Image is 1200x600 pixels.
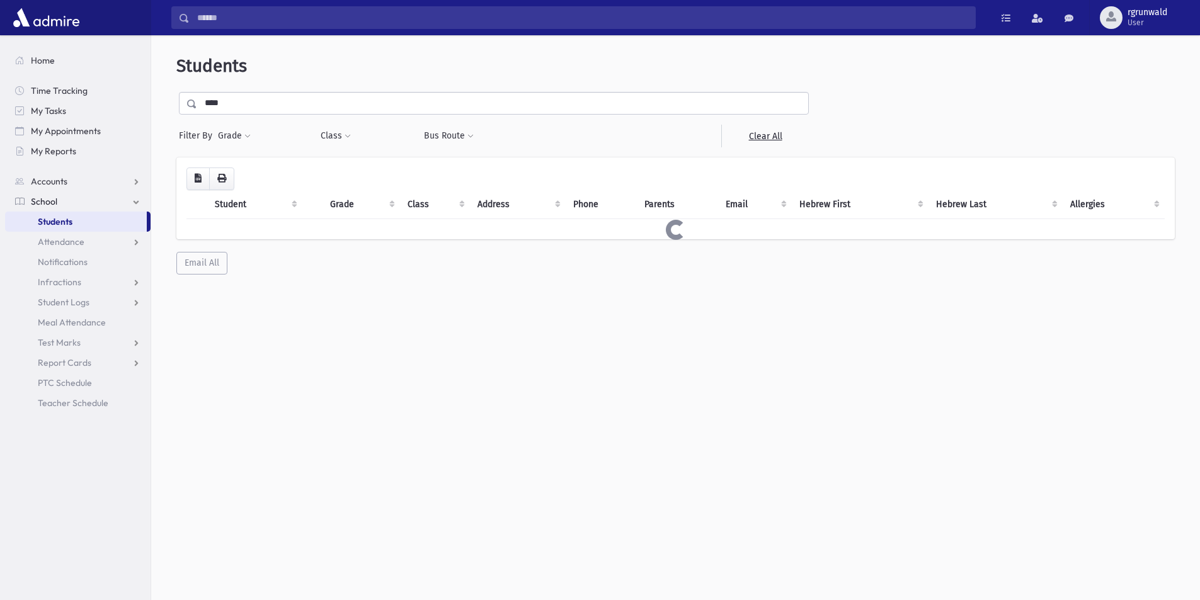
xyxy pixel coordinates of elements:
[1063,190,1165,219] th: Allergies
[721,125,809,147] a: Clear All
[31,125,101,137] span: My Appointments
[38,256,88,268] span: Notifications
[31,145,76,157] span: My Reports
[718,190,792,219] th: Email
[566,190,637,219] th: Phone
[5,373,151,393] a: PTC Schedule
[190,6,975,29] input: Search
[186,167,210,190] button: CSV
[5,191,151,212] a: School
[38,216,72,227] span: Students
[38,297,89,308] span: Student Logs
[179,129,217,142] span: Filter By
[5,101,151,121] a: My Tasks
[38,357,91,368] span: Report Cards
[5,50,151,71] a: Home
[5,353,151,373] a: Report Cards
[38,337,81,348] span: Test Marks
[31,55,55,66] span: Home
[38,276,81,288] span: Infractions
[5,393,151,413] a: Teacher Schedule
[176,252,227,275] button: Email All
[38,236,84,247] span: Attendance
[38,317,106,328] span: Meal Attendance
[5,272,151,292] a: Infractions
[31,176,67,187] span: Accounts
[38,397,108,409] span: Teacher Schedule
[217,125,251,147] button: Grade
[1128,8,1167,18] span: rgrunwald
[5,232,151,252] a: Attendance
[207,190,302,219] th: Student
[5,81,151,101] a: Time Tracking
[5,292,151,312] a: Student Logs
[38,377,92,388] span: PTC Schedule
[5,332,151,353] a: Test Marks
[5,121,151,141] a: My Appointments
[929,190,1063,219] th: Hebrew Last
[400,190,471,219] th: Class
[323,190,399,219] th: Grade
[5,212,147,232] a: Students
[5,312,151,332] a: Meal Attendance
[320,125,351,147] button: Class
[10,5,83,30] img: AdmirePro
[470,190,566,219] th: Address
[637,190,718,219] th: Parents
[31,85,88,96] span: Time Tracking
[5,171,151,191] a: Accounts
[31,105,66,116] span: My Tasks
[31,196,57,207] span: School
[5,141,151,161] a: My Reports
[1128,18,1167,28] span: User
[5,252,151,272] a: Notifications
[792,190,928,219] th: Hebrew First
[176,55,247,76] span: Students
[423,125,474,147] button: Bus Route
[209,167,234,190] button: Print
